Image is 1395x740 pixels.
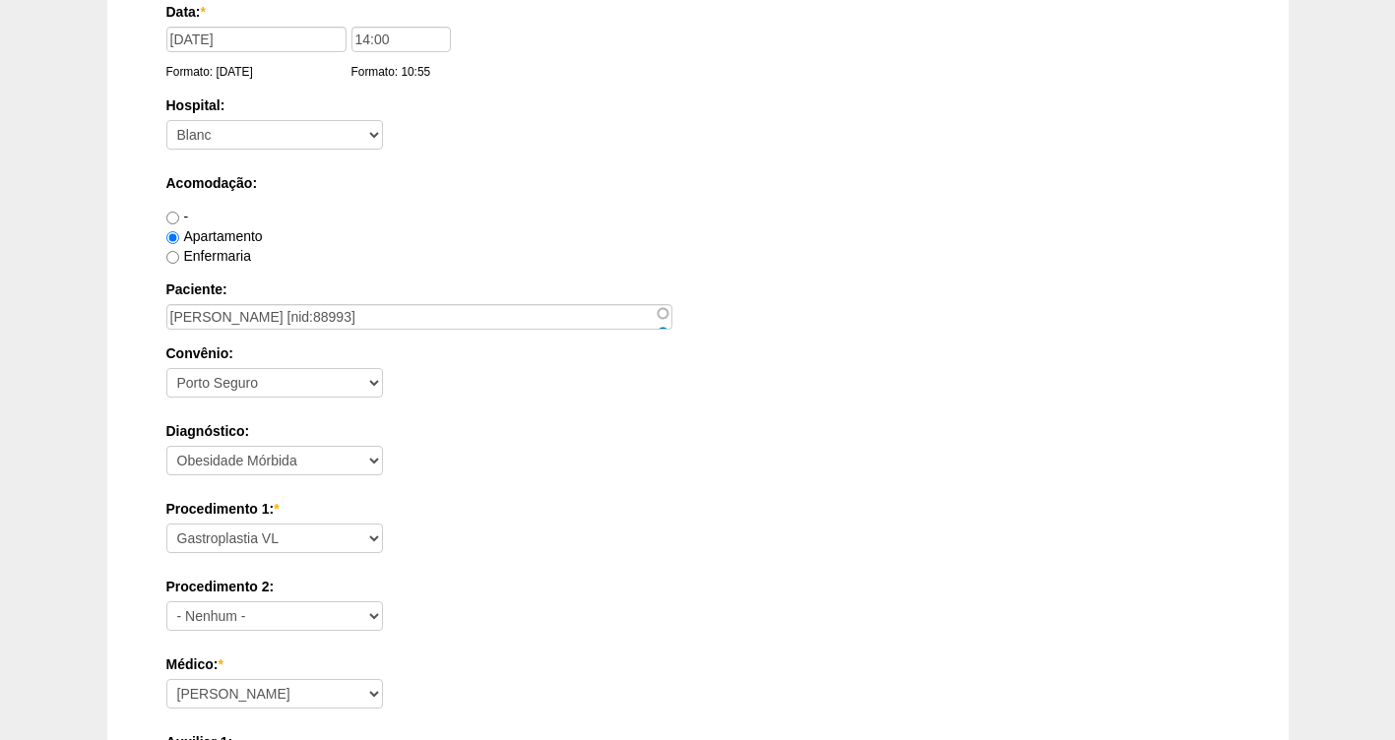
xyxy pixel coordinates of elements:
[166,421,1230,441] label: Diagnóstico:
[218,656,222,672] span: Este campo é obrigatório.
[166,248,251,264] label: Enfermaria
[166,2,1223,22] label: Data:
[166,95,1230,115] label: Hospital:
[166,251,179,264] input: Enfermaria
[166,279,1230,299] label: Paciente:
[201,4,206,20] span: Este campo é obrigatório.
[166,62,351,82] div: Formato: [DATE]
[166,212,179,224] input: -
[166,231,179,244] input: Apartamento
[166,209,189,224] label: -
[166,173,1230,193] label: Acomodação:
[166,228,263,244] label: Apartamento
[274,501,279,517] span: Este campo é obrigatório.
[351,62,456,82] div: Formato: 10:55
[166,343,1230,363] label: Convênio:
[166,499,1230,519] label: Procedimento 1:
[166,654,1230,674] label: Médico:
[166,577,1230,596] label: Procedimento 2:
